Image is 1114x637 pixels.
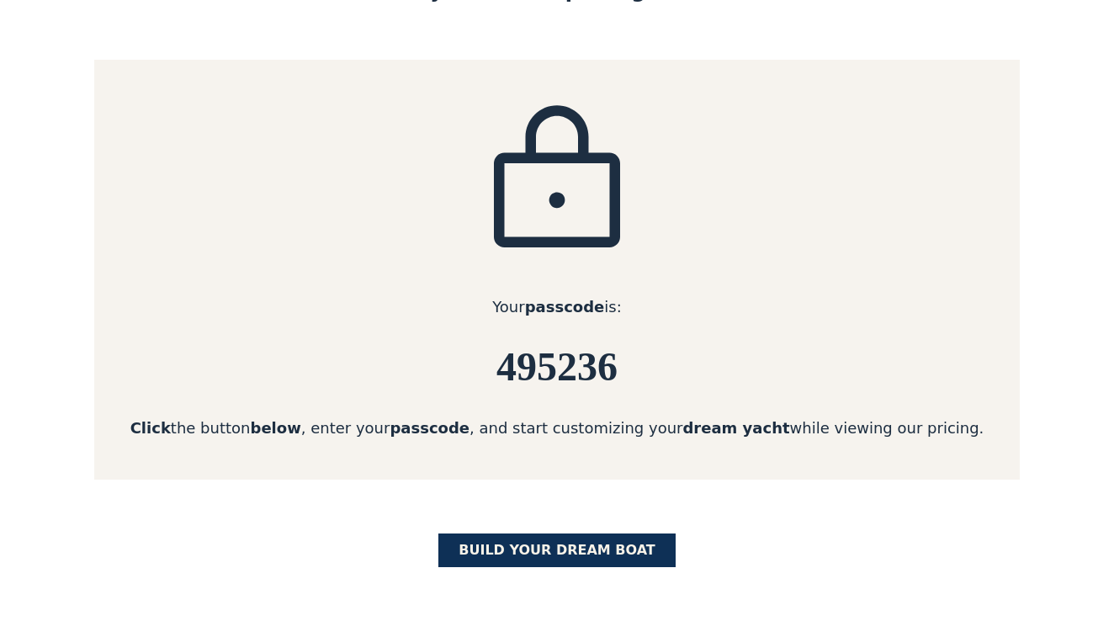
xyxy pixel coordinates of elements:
[473,100,641,268] img: icon
[94,345,1020,390] h6: 495236
[94,417,1020,439] div: the button , enter your , and start customizing your while viewing our pricing.
[94,295,1020,318] div: Your is:
[682,419,789,437] strong: dream yacht
[130,419,171,437] strong: Click
[251,419,301,437] strong: below
[525,298,605,316] strong: passcode
[390,419,469,437] strong: passcode
[438,533,676,567] a: BUILD yOUR dream boat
